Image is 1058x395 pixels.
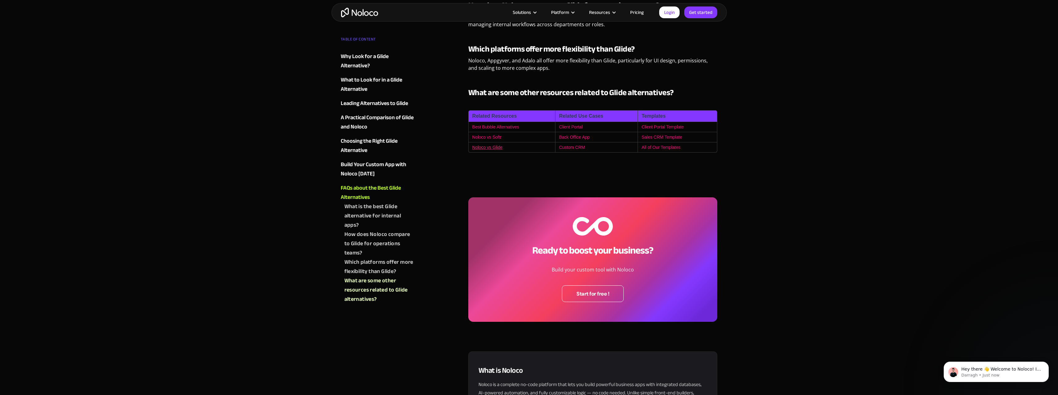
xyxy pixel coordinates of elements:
[468,166,718,178] p: ‍
[472,124,519,129] a: Best Bubble Alternatives
[638,110,718,122] th: Templates
[642,145,681,150] a: All of Our Templates
[344,230,415,258] a: How does Noloco compare to Glide for operations teams?
[659,6,680,18] a: Login
[505,8,543,16] div: Solutions
[562,285,624,302] a: Start for free !
[468,110,555,122] th: Related Resources
[478,365,707,376] h3: What is Noloco
[341,52,415,70] a: Why Look for a Glide Alternative?
[468,57,718,76] p: Noloco, Appgyver, and Adalo all offer more flexibility than Glide, particularly for UI design, pe...
[934,349,1058,392] iframe: Intercom notifications message
[589,8,610,16] div: Resources
[341,75,415,94] a: What to Look for in a Glide Alternative
[341,8,378,17] a: home
[559,124,583,129] a: Client Portal
[684,6,717,18] a: Get started
[559,145,585,150] a: Custom CRM
[344,202,415,230] a: What is the best Glide alternative for internal apps?
[555,110,638,122] th: Related Use Cases
[468,85,674,100] strong: What are some other resources related to Glide alternatives?
[341,183,415,202] a: FAQs about the Best Glide Alternatives
[344,258,415,276] a: Which platforms offer more flexibility than Glide?
[468,41,635,57] strong: Which platforms offer more flexibility than Glide?
[551,8,569,16] div: Platform
[344,276,415,304] a: What are some other resources related to Glide alternatives?
[513,8,531,16] div: Solutions
[472,135,502,140] a: Noloco vs Softr
[581,8,622,16] div: Resources
[341,137,415,155] a: Choosing the Right Glide Alternative
[341,160,415,179] a: Build Your Custom App with Noloco [DATE]
[622,8,651,16] a: Pricing
[559,135,590,140] a: Back Office App
[341,99,408,108] div: Leading Alternatives to Glide
[552,266,634,278] p: Build your custom tool with Noloco
[472,145,503,150] a: Noloco vs Glide
[341,113,415,132] a: A Practical Comparison of Glide and Noloco
[532,244,653,257] h2: Ready to boost your business?
[543,8,581,16] div: Platform
[341,35,415,47] div: TABLE OF CONTENT
[341,99,415,108] a: Leading Alternatives to Glide
[642,135,682,140] a: Sales CRM Template
[642,124,684,129] a: Client Portal Template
